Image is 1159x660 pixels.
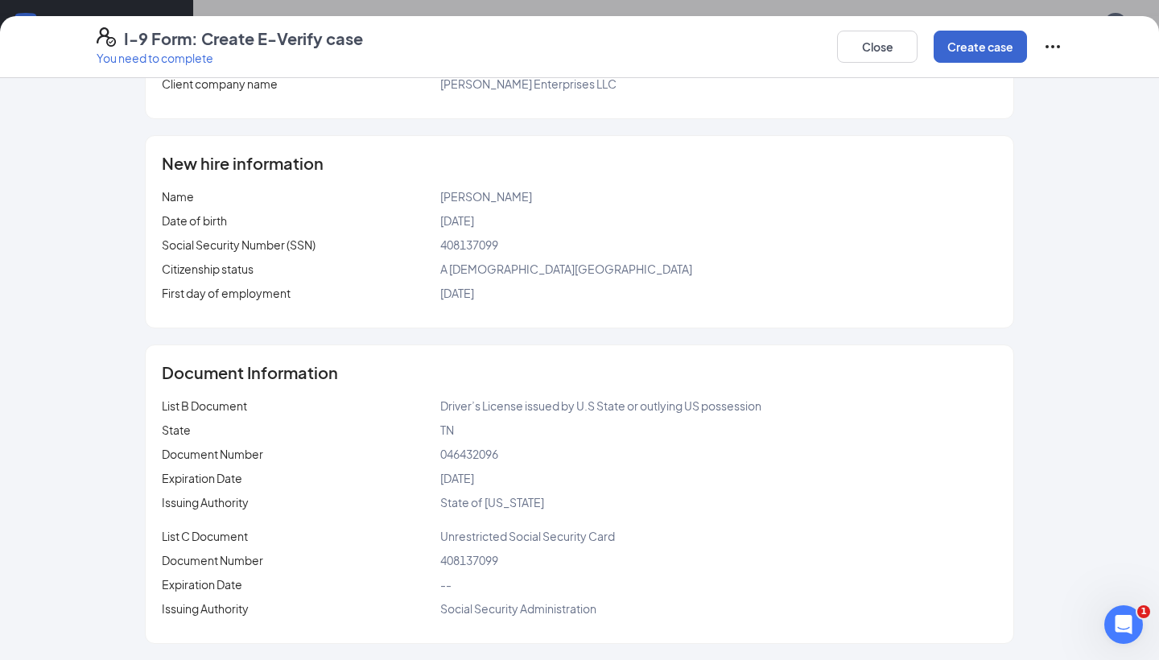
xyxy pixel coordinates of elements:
span: State of [US_STATE] [440,495,544,509]
span: [PERSON_NAME] [440,189,532,204]
span: New hire information [162,155,324,171]
span: Name [162,189,194,204]
span: [PERSON_NAME] Enterprises LLC [440,76,617,91]
h4: I-9 Form: Create E-Verify case [124,27,363,50]
span: Issuing Authority [162,495,249,509]
svg: FormI9EVerifyIcon [97,27,116,47]
svg: Ellipses [1043,37,1062,56]
span: Driver’s License issued by U.S State or outlying US possession [440,398,761,413]
button: Create case [934,31,1027,63]
span: Document Number [162,553,263,567]
span: Date of birth [162,213,227,228]
span: 046432096 [440,447,498,461]
p: You need to complete [97,50,363,66]
span: Expiration Date [162,471,242,485]
iframe: Intercom live chat [1104,605,1143,644]
span: [DATE] [440,213,474,228]
span: Client company name [162,76,278,91]
span: 408137099 [440,237,498,252]
span: TN [440,423,454,437]
span: Social Security Number (SSN) [162,237,316,252]
span: [DATE] [440,471,474,485]
span: A [DEMOGRAPHIC_DATA][GEOGRAPHIC_DATA] [440,262,692,276]
span: Social Security Administration [440,601,596,616]
span: -- [440,577,452,592]
span: List C Document [162,529,248,543]
span: First day of employment [162,286,291,300]
span: Expiration Date [162,577,242,592]
span: 408137099 [440,553,498,567]
span: Document Number [162,447,263,461]
span: Citizenship status [162,262,254,276]
span: Issuing Authority [162,601,249,616]
span: List B Document [162,398,247,413]
span: State [162,423,191,437]
span: Unrestricted Social Security Card [440,529,615,543]
button: Close [837,31,918,63]
span: Document Information [162,365,338,381]
span: [DATE] [440,286,474,300]
span: 1 [1137,605,1150,618]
